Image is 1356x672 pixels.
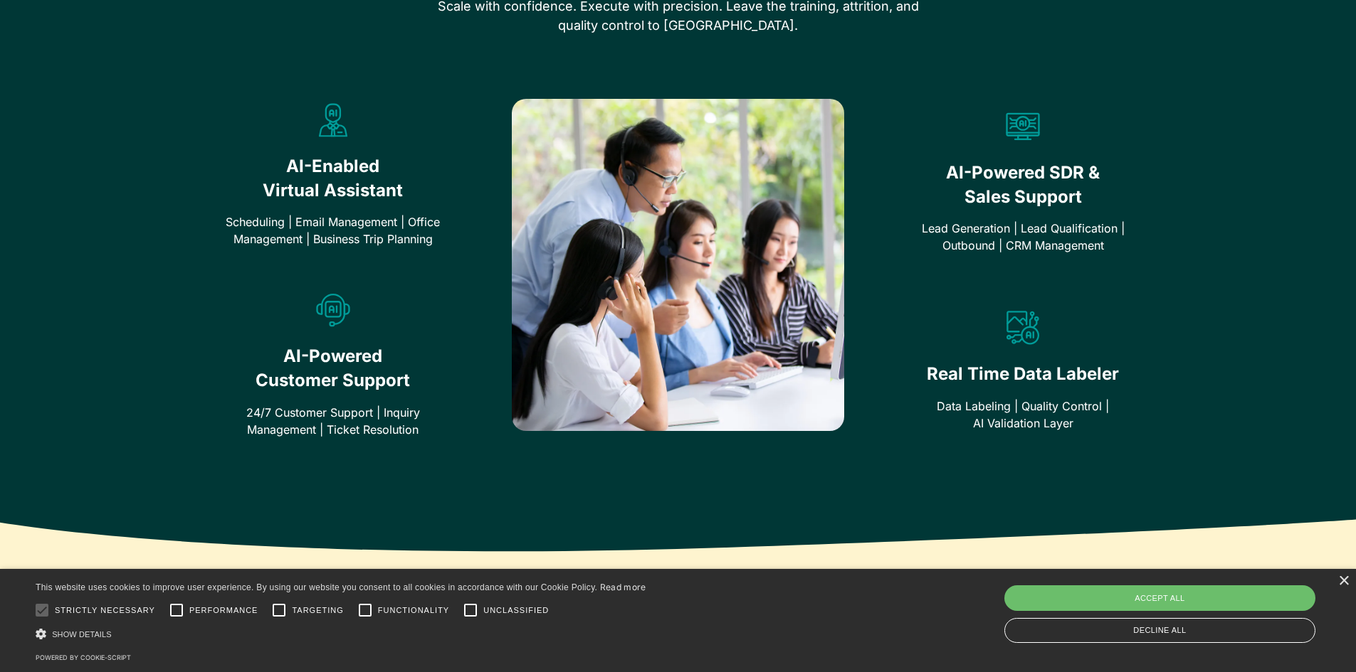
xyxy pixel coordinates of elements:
[913,362,1134,386] h2: Real Time Data Labeler
[600,582,646,592] a: Read more
[223,404,444,438] div: 24/7 Customer Support | Inquiry Management | Ticket Resolution
[55,604,155,617] span: Strictly necessary
[263,178,403,203] span: Virtual Assistant
[1004,618,1315,643] div: Decline all
[36,626,646,641] div: Show details
[248,344,419,392] h2: AI-Powered Customer Support
[1004,585,1315,611] div: Accept all
[36,582,597,592] span: This website uses cookies to improve user experience. By using our website you consent to all coo...
[937,161,1108,208] h2: AI-Powered SDR & Sales Support
[558,16,798,35] span: quality control to [GEOGRAPHIC_DATA].
[913,398,1134,432] div: Data Labeling | Quality Control |
[913,220,1134,254] div: Lead Generation | Lead Qualification | Outbound | CRM Management
[223,213,444,247] div: Scheduling | Email Management | Office Management | Business Trip Planning
[248,154,419,202] h2: AI-Enabled
[36,654,131,661] a: Powered by cookie-script
[973,415,1073,432] span: AI Validation Layer
[189,604,258,617] span: Performance
[52,630,112,639] span: Show details
[483,604,549,617] span: Unclassified
[378,604,449,617] span: Functionality
[1119,518,1356,672] iframe: Chat Widget
[512,99,843,430] img: a man instructing three woman
[292,604,343,617] span: Targeting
